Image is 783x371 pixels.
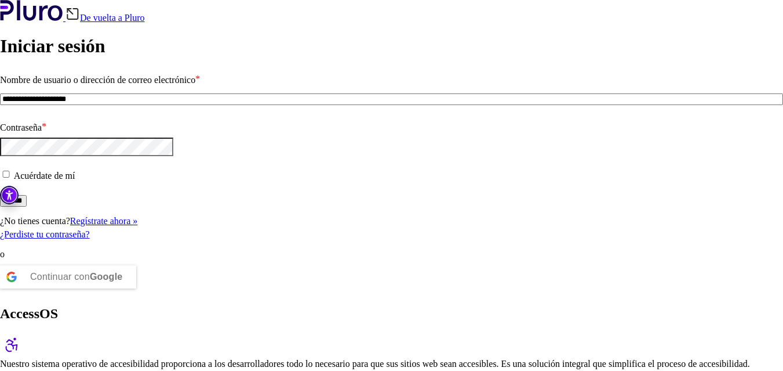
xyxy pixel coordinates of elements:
a: De vuelta a Pluro [65,13,145,23]
font: Continuar con [30,272,90,282]
img: Icono de atrás [65,7,80,21]
font: De vuelta a Pluro [80,13,145,23]
a: Regístrate ahora » [70,216,137,226]
font: Google [90,272,123,282]
font: Acuérdate de mí [14,171,75,181]
input: Acuérdate de mí [2,171,10,178]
